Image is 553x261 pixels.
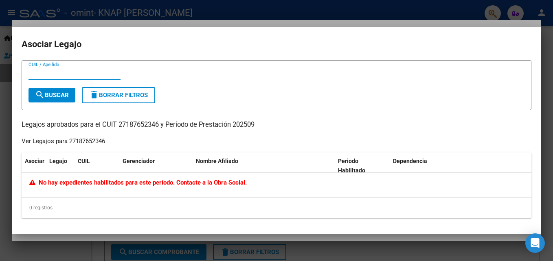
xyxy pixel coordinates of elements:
datatable-header-cell: Dependencia [390,152,532,179]
span: Nombre Afiliado [196,158,238,164]
span: Legajo [49,158,67,164]
datatable-header-cell: Legajo [46,152,75,179]
datatable-header-cell: Periodo Habilitado [335,152,390,179]
span: CUIL [78,158,90,164]
div: Ver Legajos para 27187652346 [22,137,105,146]
button: Buscar [29,88,75,102]
div: Open Intercom Messenger [525,233,545,253]
span: Buscar [35,91,69,99]
span: Gerenciador [123,158,155,164]
span: Periodo Habilitado [338,158,365,174]
p: Legajos aprobados para el CUIT 27187652346 y Período de Prestación 202509 [22,120,531,130]
div: 0 registros [22,198,531,218]
button: Borrar Filtros [82,87,155,103]
datatable-header-cell: Asociar [22,152,46,179]
span: Asociar [25,158,44,164]
mat-icon: delete [89,90,99,100]
span: Dependencia [393,158,427,164]
datatable-header-cell: CUIL [75,152,119,179]
h2: Asociar Legajo [22,37,531,52]
span: No hay expedientes habilitados para este período. Contacte a la Obra Social. [29,179,247,186]
mat-icon: search [35,90,45,100]
datatable-header-cell: Gerenciador [119,152,193,179]
datatable-header-cell: Nombre Afiliado [193,152,335,179]
span: Borrar Filtros [89,91,148,99]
